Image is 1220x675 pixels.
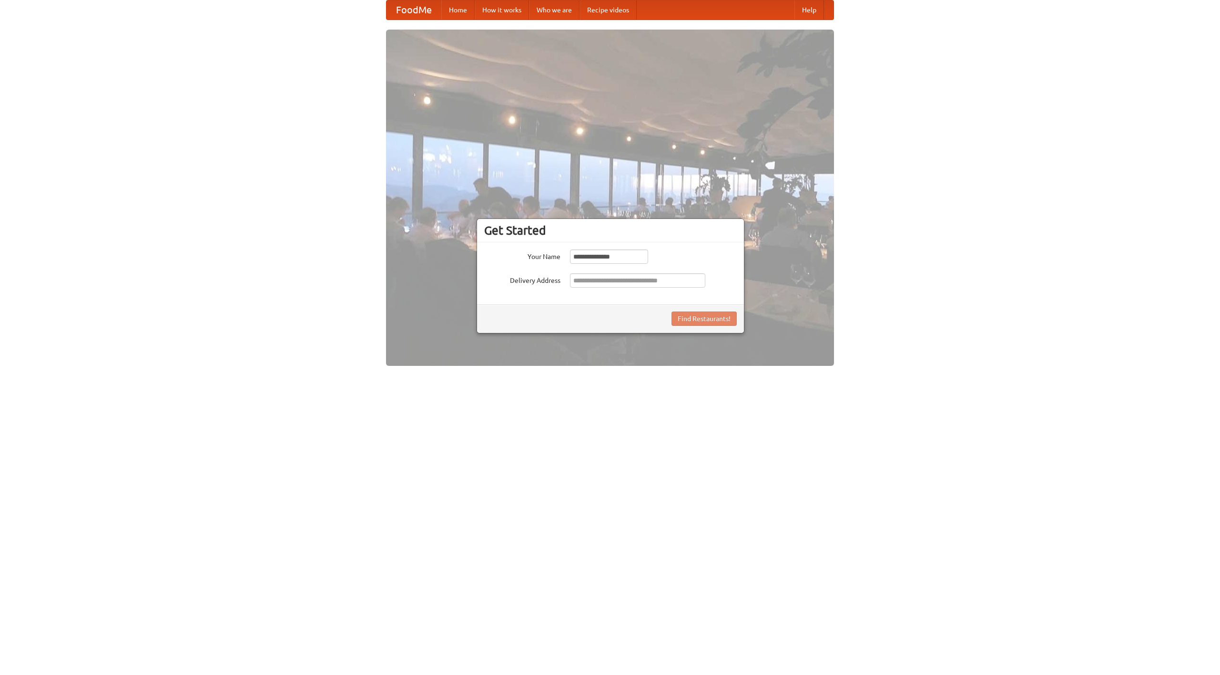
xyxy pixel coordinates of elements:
a: Who we are [529,0,579,20]
label: Your Name [484,249,560,261]
button: Find Restaurants! [671,312,737,326]
label: Delivery Address [484,273,560,285]
a: How it works [475,0,529,20]
a: Recipe videos [579,0,637,20]
h3: Get Started [484,223,737,238]
a: Help [794,0,824,20]
a: FoodMe [386,0,441,20]
a: Home [441,0,475,20]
